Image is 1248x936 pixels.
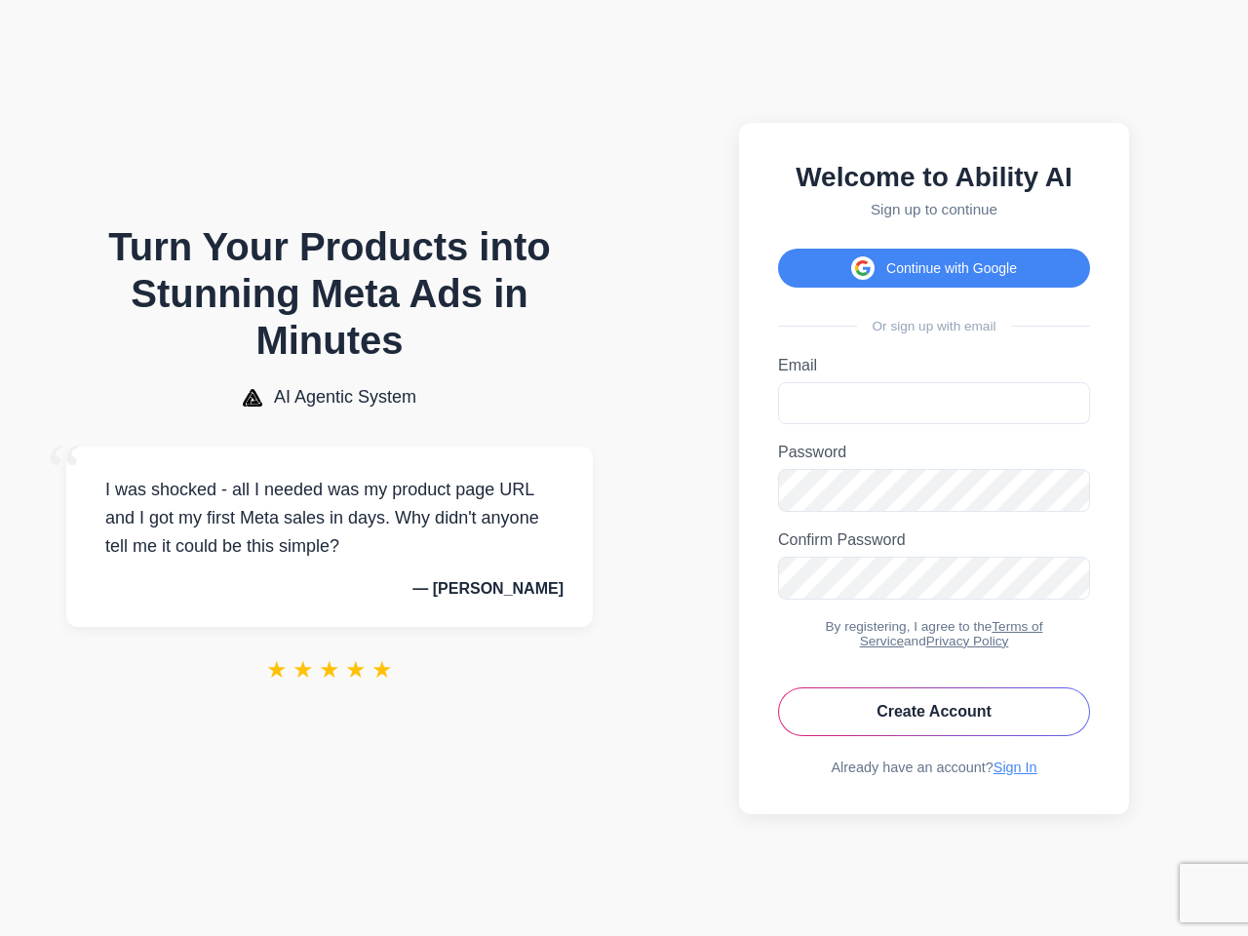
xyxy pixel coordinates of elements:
[994,760,1037,775] a: Sign In
[66,223,593,364] h1: Turn Your Products into Stunning Meta Ads in Minutes
[778,249,1090,288] button: Continue with Google
[778,687,1090,736] button: Create Account
[778,319,1090,333] div: Or sign up with email
[243,389,262,407] img: AI Agentic System Logo
[778,357,1090,374] label: Email
[778,619,1090,648] div: By registering, I agree to the and
[266,656,288,683] span: ★
[47,427,82,516] span: “
[274,387,416,408] span: AI Agentic System
[319,656,340,683] span: ★
[926,634,1009,648] a: Privacy Policy
[96,580,564,598] p: — [PERSON_NAME]
[778,531,1090,549] label: Confirm Password
[778,760,1090,775] div: Already have an account?
[371,656,393,683] span: ★
[778,201,1090,217] p: Sign up to continue
[860,619,1043,648] a: Terms of Service
[778,444,1090,461] label: Password
[292,656,314,683] span: ★
[778,162,1090,193] h2: Welcome to Ability AI
[345,656,367,683] span: ★
[96,476,564,560] p: I was shocked - all I needed was my product page URL and I got my first Meta sales in days. Why d...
